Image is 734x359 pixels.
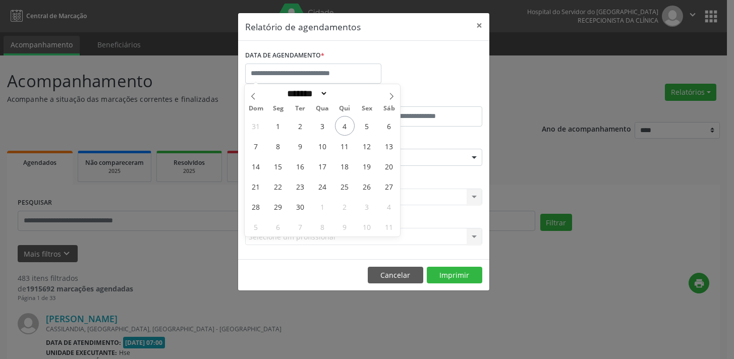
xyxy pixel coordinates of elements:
span: Ter [289,105,311,112]
span: Seg [267,105,289,112]
span: Setembro 12, 2025 [357,136,376,156]
span: Setembro 24, 2025 [313,176,332,196]
span: Setembro 30, 2025 [291,197,310,216]
span: Qui [333,105,356,112]
span: Setembro 20, 2025 [379,156,399,176]
span: Setembro 23, 2025 [291,176,310,196]
span: Setembro 28, 2025 [246,197,266,216]
span: Setembro 3, 2025 [313,116,332,136]
span: Setembro 9, 2025 [291,136,310,156]
span: Setembro 21, 2025 [246,176,266,196]
span: Setembro 8, 2025 [268,136,288,156]
span: Outubro 1, 2025 [313,197,332,216]
span: Setembro 13, 2025 [379,136,399,156]
span: Outubro 6, 2025 [268,217,288,236]
span: Outubro 2, 2025 [335,197,355,216]
span: Setembro 15, 2025 [268,156,288,176]
button: Close [469,13,489,38]
h5: Relatório de agendamentos [245,20,361,33]
span: Outubro 11, 2025 [379,217,399,236]
span: Setembro 1, 2025 [268,116,288,136]
span: Dom [245,105,267,112]
span: Setembro 4, 2025 [335,116,355,136]
span: Agosto 31, 2025 [246,116,266,136]
button: Cancelar [368,267,423,284]
span: Setembro 27, 2025 [379,176,399,196]
select: Month [284,88,328,99]
span: Outubro 5, 2025 [246,217,266,236]
span: Setembro 10, 2025 [313,136,332,156]
label: ATÉ [366,91,482,106]
span: Setembro 29, 2025 [268,197,288,216]
span: Setembro 19, 2025 [357,156,376,176]
span: Qua [311,105,333,112]
span: Outubro 3, 2025 [357,197,376,216]
span: Sex [356,105,378,112]
span: Setembro 16, 2025 [291,156,310,176]
span: Setembro 6, 2025 [379,116,399,136]
span: Setembro 22, 2025 [268,176,288,196]
span: Setembro 11, 2025 [335,136,355,156]
span: Setembro 25, 2025 [335,176,355,196]
span: Sáb [378,105,400,112]
span: Outubro 9, 2025 [335,217,355,236]
span: Outubro 7, 2025 [291,217,310,236]
span: Outubro 4, 2025 [379,197,399,216]
span: Outubro 8, 2025 [313,217,332,236]
span: Setembro 2, 2025 [291,116,310,136]
span: Setembro 26, 2025 [357,176,376,196]
label: DATA DE AGENDAMENTO [245,48,324,64]
span: Outubro 10, 2025 [357,217,376,236]
span: Setembro 5, 2025 [357,116,376,136]
button: Imprimir [427,267,482,284]
span: Setembro 14, 2025 [246,156,266,176]
input: Year [328,88,361,99]
span: Setembro 7, 2025 [246,136,266,156]
span: Setembro 18, 2025 [335,156,355,176]
span: Setembro 17, 2025 [313,156,332,176]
